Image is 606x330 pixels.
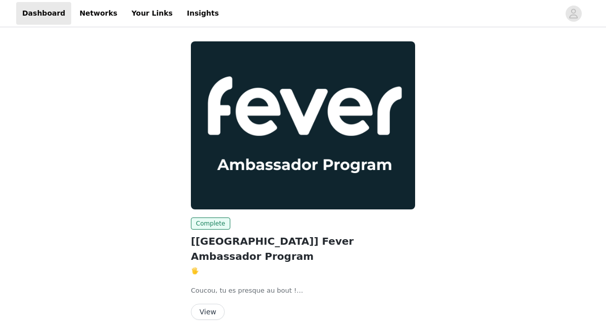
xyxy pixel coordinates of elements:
[191,217,230,230] span: Complete
[191,304,225,320] button: View
[16,2,71,25] a: Dashboard
[73,2,123,25] a: Networks
[191,41,415,209] img: Fever Ambassadors
[181,2,225,25] a: Insights
[191,266,415,276] p: 🖐️
[191,308,225,316] a: View
[569,6,578,22] div: avatar
[191,234,415,264] h2: [[GEOGRAPHIC_DATA]] Fever Ambassador Program
[191,286,415,296] p: Coucou, tu es presque au bout !
[125,2,179,25] a: Your Links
